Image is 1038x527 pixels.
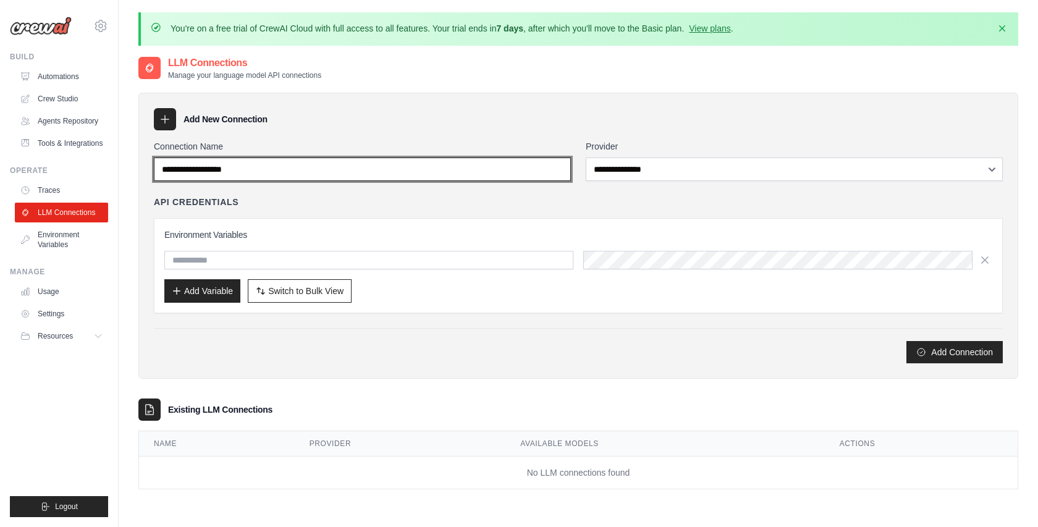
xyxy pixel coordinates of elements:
a: Crew Studio [15,89,108,109]
td: No LLM connections found [139,457,1018,489]
strong: 7 days [496,23,523,33]
a: Environment Variables [15,225,108,255]
img: Logo [10,17,72,35]
th: Available Models [505,431,824,457]
a: Usage [15,282,108,301]
span: Switch to Bulk View [268,285,344,297]
h4: API Credentials [154,196,238,208]
span: Resources [38,331,73,341]
div: Build [10,52,108,62]
h2: LLM Connections [168,56,321,70]
th: Provider [295,431,506,457]
span: Logout [55,502,78,512]
th: Name [139,431,295,457]
button: Add Connection [906,341,1003,363]
a: Automations [15,67,108,86]
h3: Existing LLM Connections [168,403,272,416]
button: Logout [10,496,108,517]
a: View plans [689,23,730,33]
label: Provider [586,140,1003,153]
p: You're on a free trial of CrewAI Cloud with full access to all features. Your trial ends in , aft... [171,22,733,35]
h3: Environment Variables [164,229,992,241]
a: LLM Connections [15,203,108,222]
div: Manage [10,267,108,277]
label: Connection Name [154,140,571,153]
a: Settings [15,304,108,324]
a: Traces [15,180,108,200]
a: Tools & Integrations [15,133,108,153]
th: Actions [825,431,1018,457]
h3: Add New Connection [184,113,268,125]
button: Add Variable [164,279,240,303]
button: Switch to Bulk View [248,279,352,303]
button: Resources [15,326,108,346]
a: Agents Repository [15,111,108,131]
div: Operate [10,166,108,175]
p: Manage your language model API connections [168,70,321,80]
